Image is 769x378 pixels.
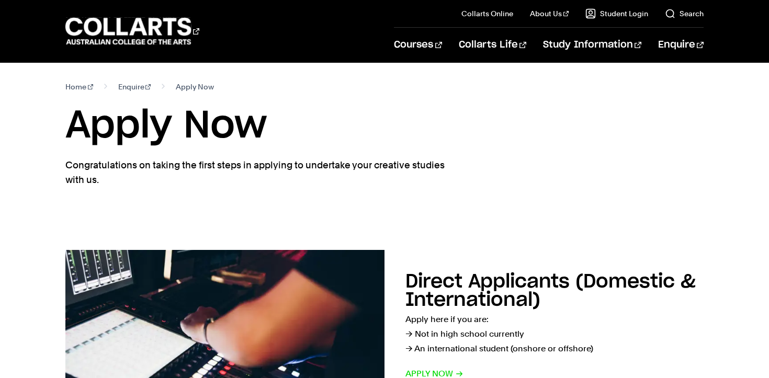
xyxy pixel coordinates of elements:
a: Collarts Life [459,28,526,62]
a: Study Information [543,28,641,62]
a: Collarts Online [461,8,513,19]
a: Enquire [658,28,704,62]
a: About Us [530,8,569,19]
a: Search [665,8,704,19]
span: Apply Now [176,79,214,94]
a: Home [65,79,93,94]
h2: Direct Applicants (Domestic & International) [405,272,696,310]
div: Go to homepage [65,16,199,46]
p: Congratulations on taking the first steps in applying to undertake your creative studies with us. [65,158,447,187]
a: Student Login [585,8,648,19]
h1: Apply Now [65,102,704,150]
p: Apply here if you are: → Not in high school currently → An international student (onshore or offs... [405,312,704,356]
a: Enquire [118,79,151,94]
a: Courses [394,28,442,62]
